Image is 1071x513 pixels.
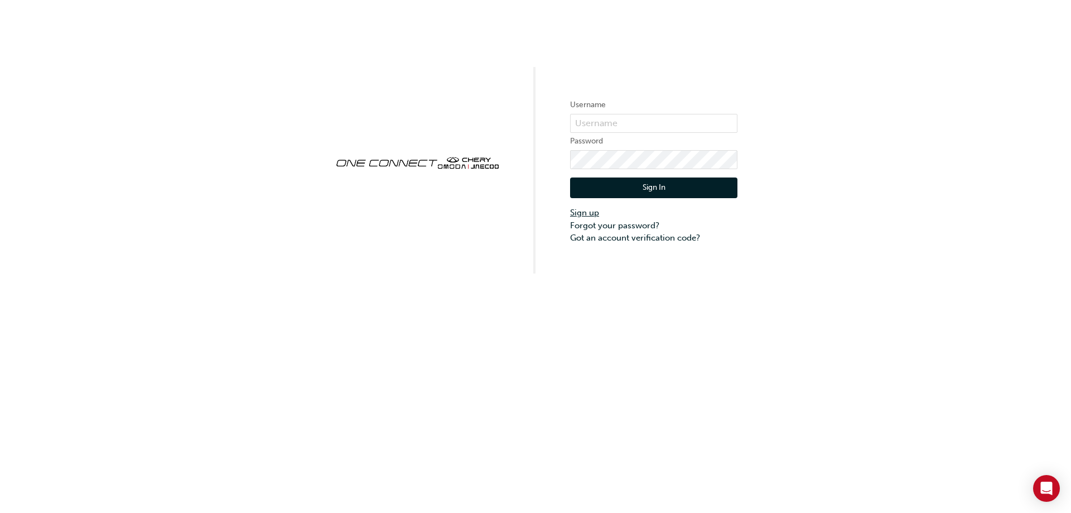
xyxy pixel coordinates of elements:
div: Open Intercom Messenger [1033,475,1060,502]
button: Sign In [570,178,737,199]
a: Forgot your password? [570,219,737,232]
a: Got an account verification code? [570,232,737,244]
label: Password [570,135,737,148]
img: oneconnect [334,147,501,176]
input: Username [570,114,737,133]
label: Username [570,98,737,112]
a: Sign up [570,207,737,219]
